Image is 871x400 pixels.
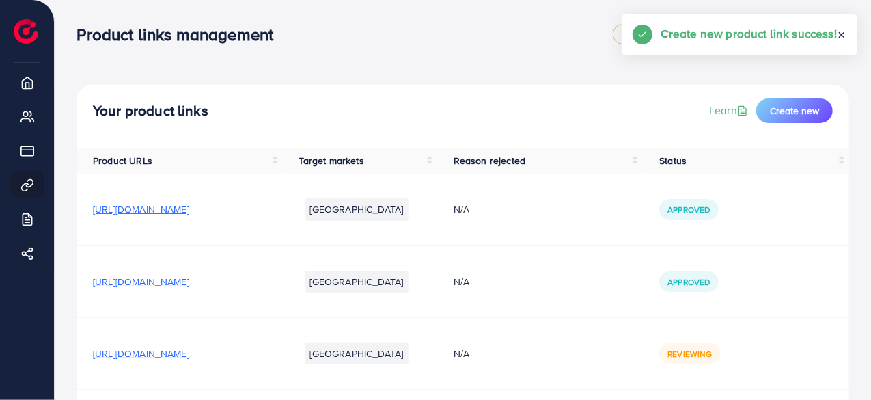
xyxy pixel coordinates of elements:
[305,271,409,293] li: [GEOGRAPHIC_DATA]
[93,202,189,216] span: [URL][DOMAIN_NAME]
[813,338,861,390] iframe: Chat
[305,343,409,364] li: [GEOGRAPHIC_DATA]
[454,347,469,360] span: N/A
[93,275,189,289] span: [URL][DOMAIN_NAME]
[613,24,719,44] a: metap_pakistan_001
[93,103,208,120] h4: Your product links
[93,154,152,168] span: Product URLs
[77,25,284,44] h3: Product links management
[454,154,525,168] span: Reason rejected
[667,348,712,360] span: Reviewing
[305,198,409,220] li: [GEOGRAPHIC_DATA]
[93,347,189,360] span: [URL][DOMAIN_NAME]
[756,98,833,123] button: Create new
[709,103,751,118] a: Learn
[770,104,819,118] span: Create new
[14,19,38,44] img: logo
[454,202,469,216] span: N/A
[659,154,687,168] span: Status
[661,25,837,42] h5: Create new product link success!
[667,204,710,215] span: Approved
[299,154,364,168] span: Target markets
[667,276,710,288] span: Approved
[454,275,469,289] span: N/A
